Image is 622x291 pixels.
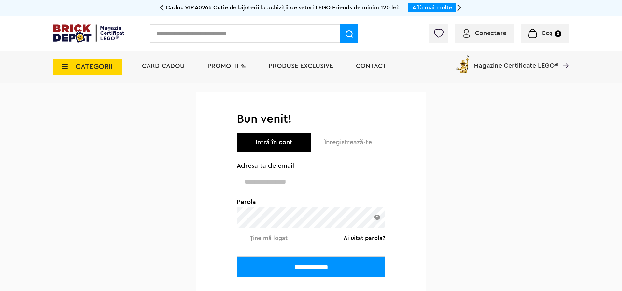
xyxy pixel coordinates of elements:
a: Magazine Certificate LEGO® [558,54,569,60]
span: Adresa ta de email [237,163,385,169]
span: CATEGORII [76,63,113,70]
span: Magazine Certificate LEGO® [474,54,558,69]
span: Cadou VIP 40266 Cutie de bijuterii la achiziții de seturi LEGO Friends de minim 120 lei! [166,5,400,10]
span: Ține-mă logat [250,235,288,241]
span: Coș [541,30,553,36]
button: Înregistrează-te [311,133,385,152]
a: Ai uitat parola? [344,235,385,241]
a: Produse exclusive [269,63,333,69]
a: Card Cadou [142,63,185,69]
a: Află mai multe [412,5,452,10]
span: Parola [237,199,385,205]
a: Contact [356,63,387,69]
a: PROMOȚII % [207,63,246,69]
h1: Bun venit! [237,112,385,126]
button: Intră în cont [237,133,311,152]
small: 0 [555,30,561,37]
a: Conectare [463,30,506,36]
span: Conectare [475,30,506,36]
